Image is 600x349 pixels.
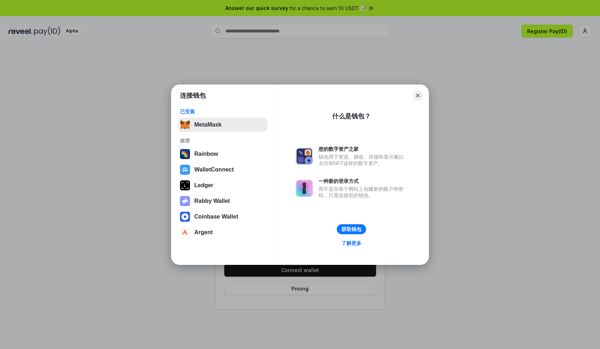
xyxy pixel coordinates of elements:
[180,91,206,100] h1: 连接钱包
[178,163,267,177] button: WalletConnect
[194,214,238,220] div: Coinbase Wallet
[341,226,361,232] div: 获取钱包
[178,210,267,224] button: Coinbase Wallet
[194,122,221,128] div: MetaMask
[180,108,265,115] div: 已安装
[180,180,190,190] img: svg+xml,%3Csvg%20xmlns%3D%22http%3A%2F%2Fwww.w3.org%2F2000%2Fsvg%22%20width%3D%2228%22%20height%3...
[332,112,371,120] div: 什么是钱包？
[194,166,234,173] div: WalletConnect
[180,149,190,159] img: svg+xml,%3Csvg%20width%3D%22120%22%20height%3D%22120%22%20viewBox%3D%220%200%20120%20120%22%20fil...
[337,238,366,248] a: 了解更多
[178,178,267,193] button: Ledger
[296,148,313,165] img: svg+xml,%3Csvg%20xmlns%3D%22http%3A%2F%2Fwww.w3.org%2F2000%2Fsvg%22%20fill%3D%22none%22%20viewBox...
[337,224,366,234] button: 获取钱包
[180,196,190,206] img: svg+xml,%3Csvg%20xmlns%3D%22http%3A%2F%2Fwww.w3.org%2F2000%2Fsvg%22%20fill%3D%22none%22%20viewBox...
[413,91,423,101] button: Close
[319,178,407,184] div: 一种新的登录方式
[180,138,265,144] div: 推荐
[180,165,190,175] img: svg+xml,%3Csvg%20width%3D%2228%22%20height%3D%2228%22%20viewBox%3D%220%200%2028%2028%22%20fill%3D...
[194,151,218,157] div: Rainbow
[180,227,190,237] img: svg+xml,%3Csvg%20width%3D%2228%22%20height%3D%2228%22%20viewBox%3D%220%200%2028%2028%22%20fill%3D...
[180,212,190,222] img: svg+xml,%3Csvg%20width%3D%2228%22%20height%3D%2228%22%20viewBox%3D%220%200%2028%2028%22%20fill%3D...
[178,225,267,240] button: Argent
[319,146,407,152] div: 您的数字资产之家
[194,198,230,204] div: Rabby Wallet
[296,180,313,197] img: svg+xml,%3Csvg%20xmlns%3D%22http%3A%2F%2Fwww.w3.org%2F2000%2Fsvg%22%20fill%3D%22none%22%20viewBox...
[319,154,407,166] div: 钱包用于发送、接收、存储和显示像以太坊和NFT这样的数字资产。
[178,118,267,132] button: MetaMask
[194,229,213,236] div: Argent
[319,186,407,199] div: 而不是在每个网站上创建新的账户和密码，只需连接您的钱包。
[194,182,213,189] div: Ledger
[341,240,361,246] div: 了解更多
[178,194,267,208] button: Rabby Wallet
[180,120,190,130] img: svg+xml,%3Csvg%20fill%3D%22none%22%20height%3D%2233%22%20viewBox%3D%220%200%2035%2033%22%20width%...
[178,147,267,161] button: Rainbow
